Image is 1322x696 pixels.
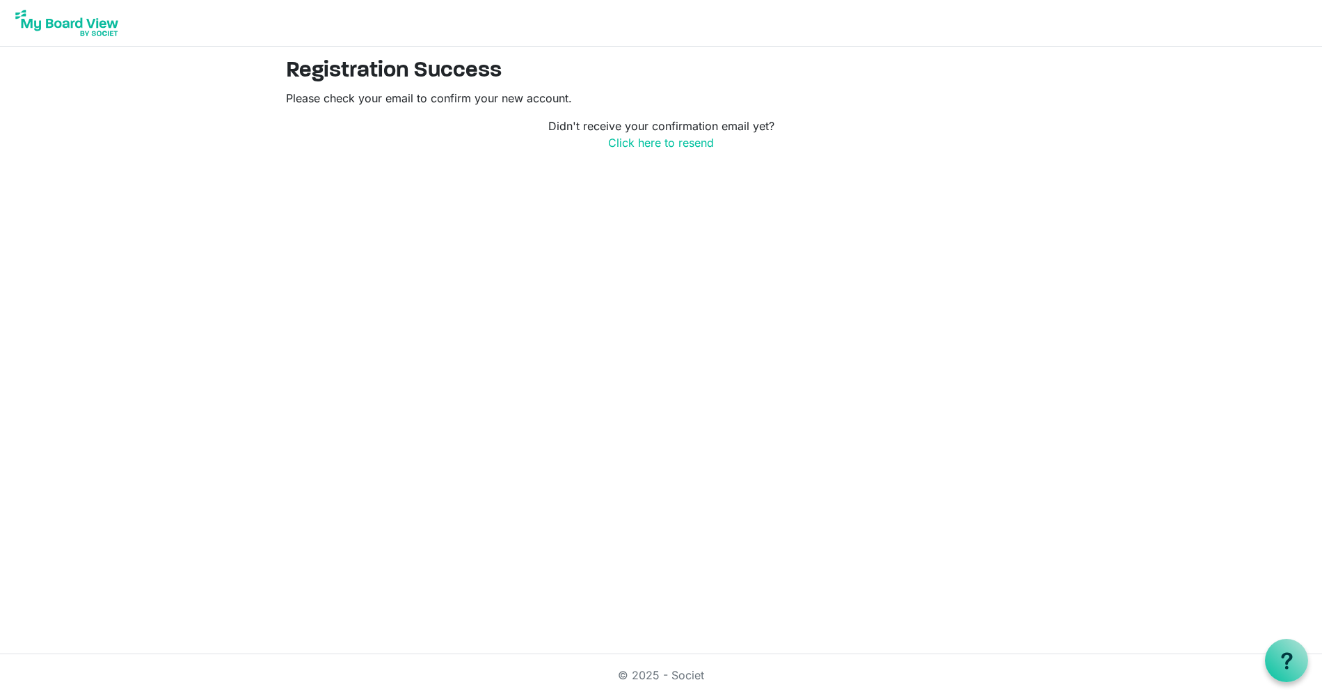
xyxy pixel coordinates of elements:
[286,90,1036,106] p: Please check your email to confirm your new account.
[286,118,1036,151] p: Didn't receive your confirmation email yet?
[11,6,122,40] img: My Board View Logo
[618,668,704,682] a: © 2025 - Societ
[608,136,714,150] a: Click here to resend
[286,58,1036,84] h2: Registration Success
